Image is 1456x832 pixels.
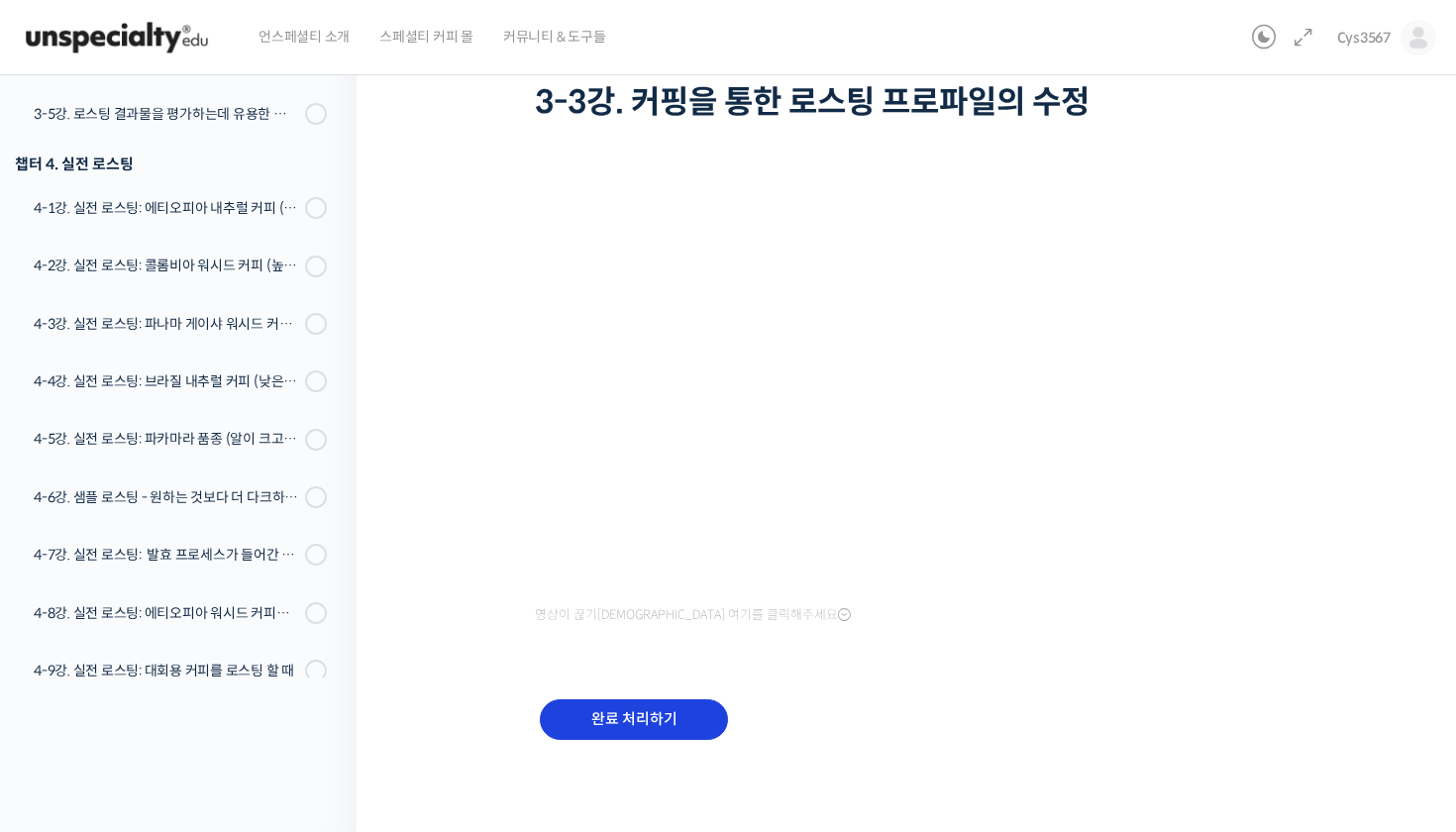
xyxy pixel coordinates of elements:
div: 4-5강. 실전 로스팅: 파카마라 품종 (알이 크고 산지에서 건조가 고르게 되기 힘든 경우) [34,428,299,450]
div: 4-7강. 실전 로스팅: 발효 프로세스가 들어간 커피를 필터용으로 로스팅 할 때 [34,544,299,566]
div: 4-3강. 실전 로스팅: 파나마 게이샤 워시드 커피 (플레이버 프로파일이 로스팅하기 까다로운 경우) [34,313,299,335]
span: 영상이 끊기[DEMOGRAPHIC_DATA] 여기를 클릭해주세요 [535,607,851,623]
input: 완료 처리하기 [540,699,728,740]
div: 4-1강. 실전 로스팅: 에티오피아 내추럴 커피 (당분이 많이 포함되어 있고 색이 고르지 않은 경우) [34,197,299,219]
span: 대화 [181,659,205,675]
h1: 3-3강. 커핑을 통한 로스팅 프로파일의 수정 [535,83,1288,121]
a: 설정 [256,628,380,677]
div: 4-4강. 실전 로스팅: 브라질 내추럴 커피 (낮은 고도에서 재배되어 당분과 밀도가 낮은 경우) [34,370,299,392]
div: 4-9강. 실전 로스팅: 대회용 커피를 로스팅 할 때 [34,660,299,681]
div: 4-2강. 실전 로스팅: 콜롬비아 워시드 커피 (높은 밀도와 수분율 때문에 1차 크랙에서 많은 수분을 방출하는 경우) [34,255,299,276]
div: 3-5강. 로스팅 결과물을 평가하는데 유용한 팁들 - 연수를 활용한 커핑, 커핑용 분쇄도 찾기, 로스트 레벨에 따른 QC 등 [34,103,299,125]
div: 챕터 4. 실전 로스팅 [15,151,327,177]
a: 홈 [6,628,131,677]
span: 설정 [306,658,330,674]
div: 4-8강. 실전 로스팅: 에티오피아 워시드 커피를 에스프레소용으로 로스팅 할 때 [34,602,299,624]
div: 4-6강. 샘플 로스팅 - 원하는 것보다 더 다크하게 로스팅 하는 이유 [34,486,299,508]
span: 홈 [62,658,74,674]
a: 대화 [131,628,256,677]
span: Cys3567 [1337,29,1391,47]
